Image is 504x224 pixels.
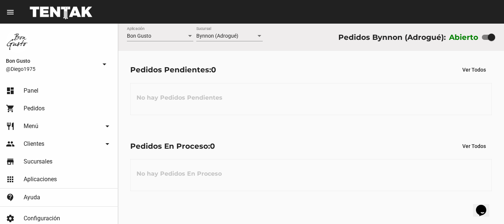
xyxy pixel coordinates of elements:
button: Ver Todos [456,139,492,153]
span: Ayuda [24,194,40,201]
mat-icon: people [6,139,15,148]
h3: No hay Pedidos En Proceso [131,163,228,185]
span: Ver Todos [462,143,486,149]
div: Pedidos En Proceso: [130,140,215,152]
span: Bon Gusto [6,56,97,65]
span: @Diego1975 [6,65,97,73]
div: Pedidos Bynnon (Adrogué): [338,31,446,43]
span: 0 [211,65,216,74]
span: Bon Gusto [127,33,151,39]
span: Ver Todos [462,67,486,73]
h3: No hay Pedidos Pendientes [131,87,228,109]
span: Sucursales [24,158,52,165]
iframe: chat widget [473,194,497,217]
button: Ver Todos [456,63,492,76]
mat-icon: restaurant [6,122,15,131]
mat-icon: store [6,157,15,166]
mat-icon: arrow_drop_down [100,60,109,69]
mat-icon: shopping_cart [6,104,15,113]
span: Menú [24,123,38,130]
div: Pedidos Pendientes: [130,64,216,76]
mat-icon: dashboard [6,86,15,95]
mat-icon: contact_support [6,193,15,202]
mat-icon: menu [6,8,15,17]
span: Configuración [24,215,60,222]
span: Panel [24,87,38,94]
img: 8570adf9-ca52-4367-b116-ae09c64cf26e.jpg [6,30,30,53]
mat-icon: apps [6,175,15,184]
span: Aplicaciones [24,176,57,183]
mat-icon: arrow_drop_down [103,139,112,148]
span: Pedidos [24,105,45,112]
mat-icon: settings [6,214,15,223]
mat-icon: arrow_drop_down [103,122,112,131]
span: Clientes [24,140,44,148]
span: 0 [210,142,215,151]
span: Bynnon (Adrogué) [196,33,238,39]
label: Abierto [449,31,479,43]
